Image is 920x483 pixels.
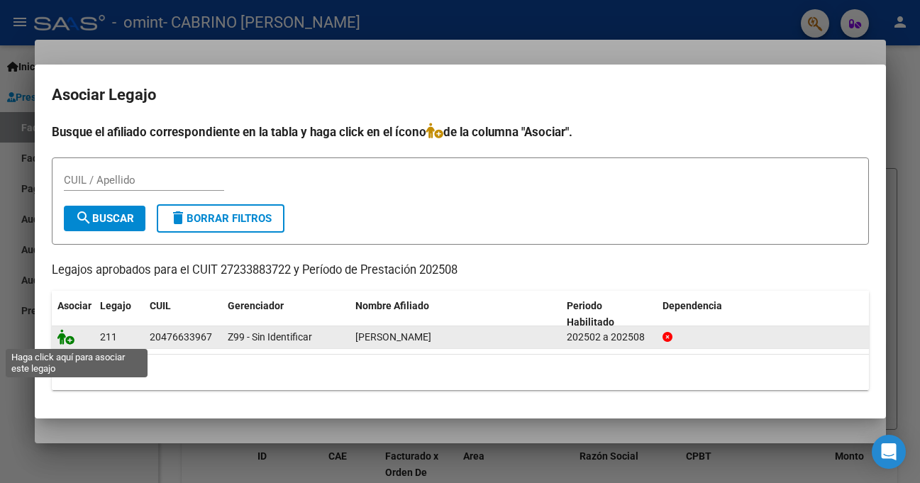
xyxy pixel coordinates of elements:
[561,291,657,338] datatable-header-cell: Periodo Habilitado
[57,300,92,311] span: Asociar
[75,209,92,226] mat-icon: search
[157,204,284,233] button: Borrar Filtros
[52,262,869,279] p: Legajos aprobados para el CUIT 27233883722 y Período de Prestación 202508
[170,209,187,226] mat-icon: delete
[94,291,144,338] datatable-header-cell: Legajo
[150,300,171,311] span: CUIL
[52,291,94,338] datatable-header-cell: Asociar
[222,291,350,338] datatable-header-cell: Gerenciador
[872,435,906,469] div: Open Intercom Messenger
[350,291,562,338] datatable-header-cell: Nombre Afiliado
[170,212,272,225] span: Borrar Filtros
[64,206,145,231] button: Buscar
[52,355,869,390] div: 1 registros
[657,291,869,338] datatable-header-cell: Dependencia
[52,123,869,141] h4: Busque el afiliado correspondiente en la tabla y haga click en el ícono de la columna "Asociar".
[355,331,431,343] span: AGUIRRE TULA JOAQUIN SANTIAGO
[663,300,722,311] span: Dependencia
[150,329,212,345] div: 20476633967
[228,300,284,311] span: Gerenciador
[567,300,614,328] span: Periodo Habilitado
[100,331,117,343] span: 211
[75,212,134,225] span: Buscar
[567,329,651,345] div: 202502 a 202508
[144,291,222,338] datatable-header-cell: CUIL
[100,300,131,311] span: Legajo
[228,331,312,343] span: Z99 - Sin Identificar
[52,82,869,109] h2: Asociar Legajo
[355,300,429,311] span: Nombre Afiliado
